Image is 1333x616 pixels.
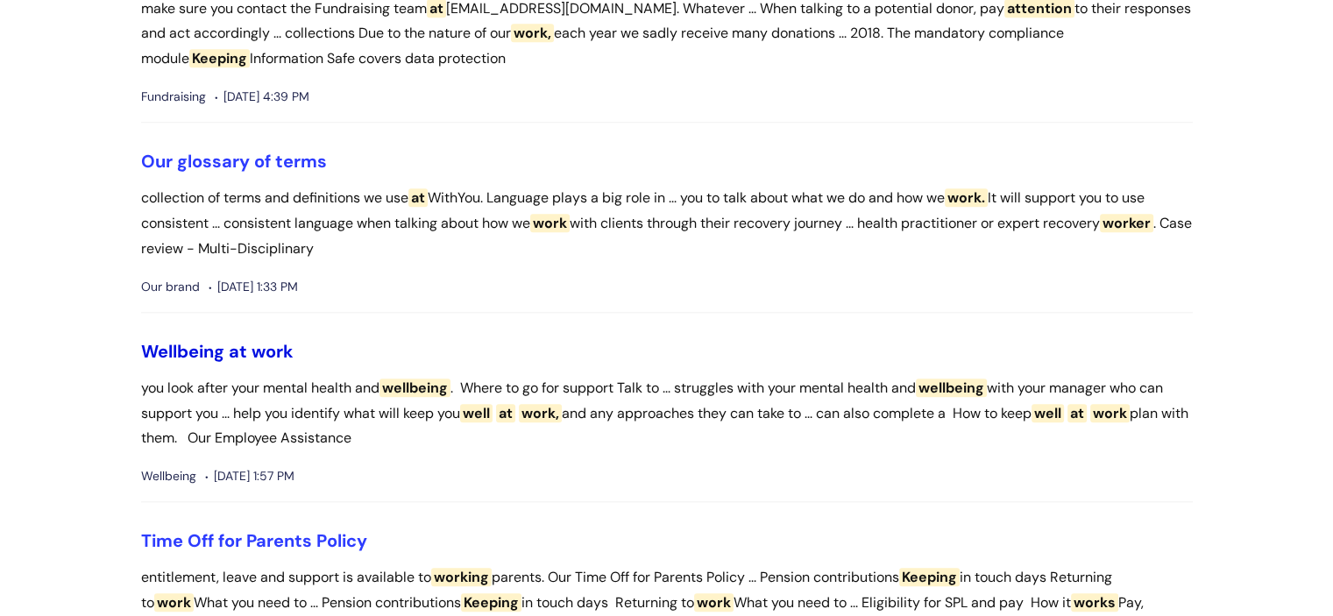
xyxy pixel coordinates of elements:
span: [DATE] 4:39 PM [215,86,309,108]
span: [DATE] 1:33 PM [209,276,298,298]
span: wellbeing [916,379,987,397]
span: Wellbeing [141,340,224,363]
span: Our brand [141,276,200,298]
span: works [1071,593,1118,612]
span: work [694,593,734,612]
span: worker [1100,214,1153,232]
span: at [1067,404,1087,422]
span: work [1090,404,1130,422]
span: Keeping [461,593,521,612]
span: Wellbeing [141,465,196,487]
span: Keeping [189,49,250,67]
span: at [496,404,515,422]
p: you look after your mental health and . Where to go for support Talk to ... struggles with your m... [141,376,1193,451]
span: well [460,404,493,422]
span: work [252,340,294,363]
span: well [1032,404,1064,422]
span: at [408,188,428,207]
p: collection of terms and definitions we use WithYou. Language plays a big role in ... you to talk ... [141,186,1193,261]
span: Fundraising [141,86,206,108]
span: working [431,568,492,586]
span: work, [511,24,554,42]
a: Wellbeing at work [141,340,294,363]
span: work, [519,404,562,422]
span: Keeping [899,568,960,586]
span: [DATE] 1:57 PM [205,465,294,487]
span: work [530,214,570,232]
a: Time Off for Parents Policy [141,529,367,552]
a: Our glossary of terms [141,150,327,173]
span: work. [945,188,988,207]
span: wellbeing [379,379,450,397]
span: at [229,340,247,363]
span: work [154,593,194,612]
